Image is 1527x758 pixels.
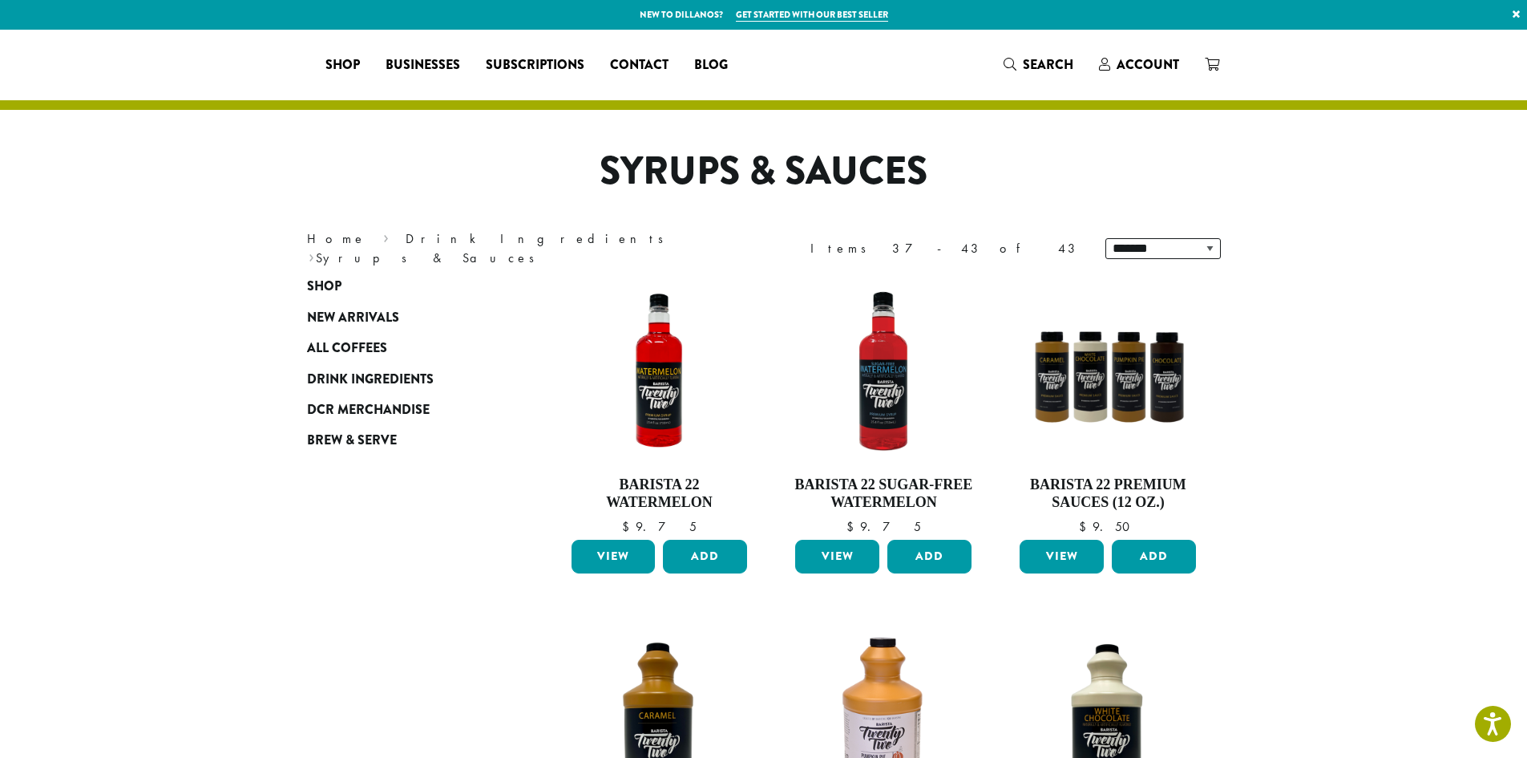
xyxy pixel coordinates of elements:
[663,540,747,574] button: Add
[572,540,656,574] a: View
[791,279,976,533] a: Barista 22 Sugar-Free Watermelon $9.75
[694,55,728,75] span: Blog
[610,55,669,75] span: Contact
[307,302,499,333] a: New Arrivals
[307,370,434,390] span: Drink Ingredients
[736,8,888,22] a: Get started with our best seller
[309,243,314,268] span: ›
[307,425,499,456] a: Brew & Serve
[307,395,499,425] a: DCR Merchandise
[568,279,752,533] a: Barista 22 Watermelon $9.75
[1023,55,1073,74] span: Search
[1016,279,1200,533] a: Barista 22 Premium Sauces (12 oz.) $9.50
[810,239,1081,258] div: Items 37-43 of 43
[887,540,972,574] button: Add
[307,229,740,268] nav: Breadcrumb
[307,230,366,247] a: Home
[307,271,499,302] a: Shop
[795,540,879,574] a: View
[791,476,976,511] h4: Barista 22 Sugar-Free Watermelon
[295,148,1233,195] h1: Syrups & Sauces
[991,51,1086,78] a: Search
[307,338,387,359] span: All Coffees
[486,55,584,75] span: Subscriptions
[307,431,397,451] span: Brew & Serve
[1016,279,1200,464] img: B22SauceSqueeze_All-300x300.png
[307,308,399,328] span: New Arrivals
[1079,518,1093,535] span: $
[386,55,460,75] span: Businesses
[1112,540,1196,574] button: Add
[1016,476,1200,511] h4: Barista 22 Premium Sauces (12 oz.)
[1117,55,1179,74] span: Account
[1020,540,1104,574] a: View
[307,333,499,363] a: All Coffees
[622,518,636,535] span: $
[791,279,976,464] img: SF-WATERMELON-e1715969504613.png
[307,277,341,297] span: Shop
[568,476,752,511] h4: Barista 22 Watermelon
[307,363,499,394] a: Drink Ingredients
[622,518,697,535] bdi: 9.75
[1079,518,1137,535] bdi: 9.50
[567,279,751,464] img: WATERMELON-e1709239271656.png
[325,55,360,75] span: Shop
[846,518,921,535] bdi: 9.75
[846,518,860,535] span: $
[406,230,674,247] a: Drink Ingredients
[383,224,389,249] span: ›
[313,52,373,78] a: Shop
[307,400,430,420] span: DCR Merchandise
